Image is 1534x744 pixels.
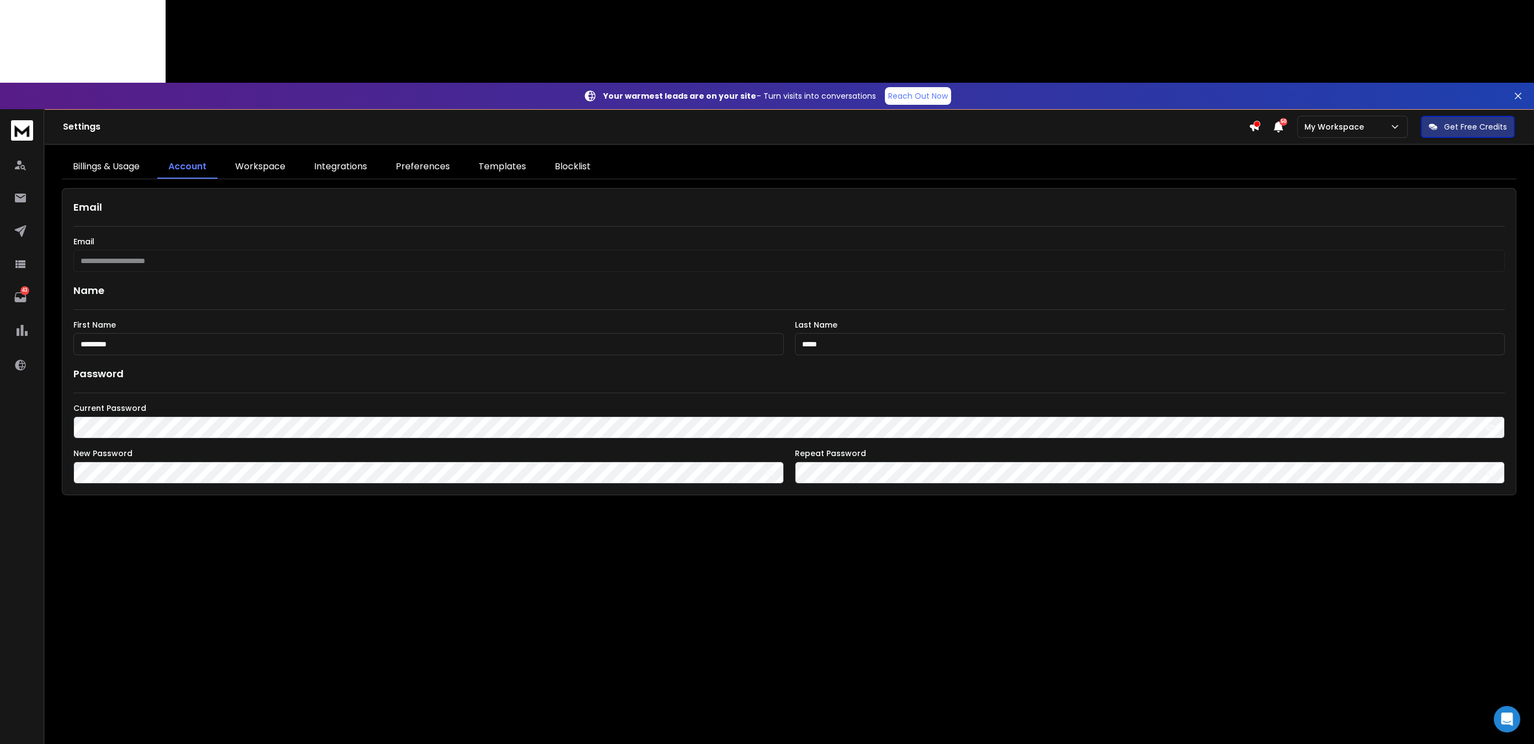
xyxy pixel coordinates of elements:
[157,156,217,179] a: Account
[73,366,124,382] h1: Password
[1280,118,1287,126] span: 50
[795,321,1505,329] label: Last Name
[63,120,1249,133] h1: Settings
[888,90,948,101] p: Reach Out Now
[603,90,756,101] strong: Your warmest leads are on your site
[73,200,1505,215] h1: Email
[73,449,784,457] label: New Password
[603,90,876,101] p: – Turn visits into conversations
[885,87,951,105] a: Reach Out Now
[11,120,33,141] img: logo
[1304,121,1368,132] p: My Workspace
[795,449,1505,457] label: Repeat Password
[224,156,296,179] a: Workspace
[62,156,151,179] a: Billings & Usage
[9,286,31,308] a: 43
[73,404,1505,412] label: Current Password
[1421,116,1515,138] button: Get Free Credits
[303,156,378,179] a: Integrations
[20,286,29,295] p: 43
[73,283,1505,298] h1: Name
[73,238,1505,245] label: Email
[468,156,537,179] a: Templates
[385,156,461,179] a: Preferences
[1494,706,1520,732] div: Open Intercom Messenger
[544,156,602,179] a: Blocklist
[73,321,784,329] label: First Name
[1444,121,1507,132] p: Get Free Credits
